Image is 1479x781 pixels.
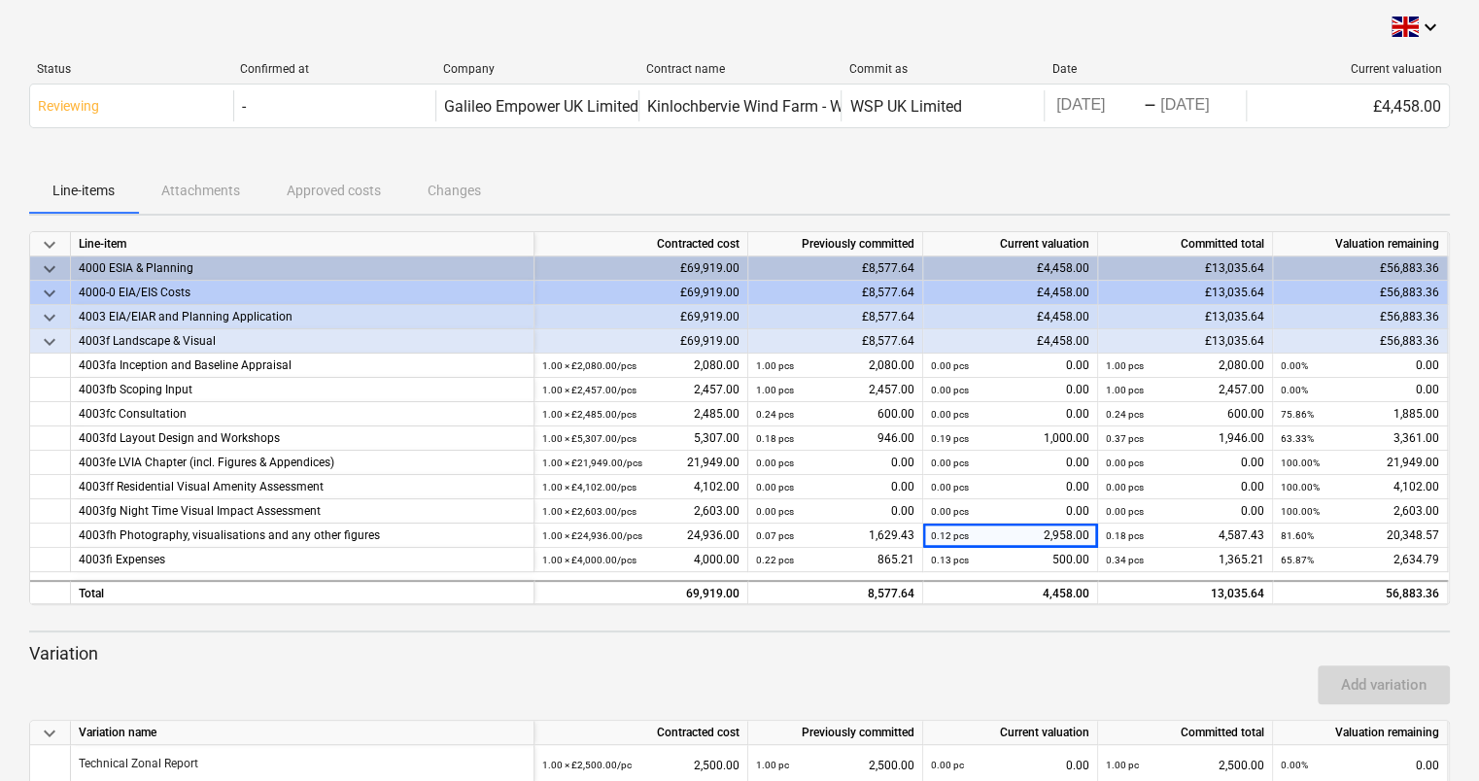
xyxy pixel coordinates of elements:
small: 100.00% [1281,458,1320,468]
div: 20,348.57 [1281,524,1439,548]
span: keyboard_arrow_down [38,330,61,354]
div: 0.00 [931,354,1089,378]
div: Company [443,62,631,76]
div: 0.00 [1106,499,1264,524]
div: 2,457.00 [542,378,739,402]
small: 0.00 pcs [1106,482,1144,492]
small: 63.33% [1281,433,1314,444]
div: 4003 EIA/EIAR and Planning Application [79,305,526,329]
small: 0.00% [1281,385,1308,395]
small: 1.00 pc [1106,760,1139,770]
small: 1.00 pcs [756,385,794,395]
div: £4,458.00 [1246,90,1449,121]
div: £69,919.00 [534,281,748,305]
small: 81.60% [1281,530,1314,541]
div: 865.21 [756,548,914,572]
div: 4003fa Inception and Baseline Appraisal [79,354,526,378]
span: keyboard_arrow_down [38,257,61,281]
div: 2,634.79 [1281,548,1439,572]
div: Committed total [1098,721,1273,745]
small: 1.00 pcs [756,360,794,371]
div: 0.00 [1106,475,1264,499]
div: WSP UK Limited [849,97,961,116]
div: £69,919.00 [534,256,748,281]
div: 0.00 [931,475,1089,499]
div: 21,949.00 [1281,451,1439,475]
small: 0.13 pcs [931,555,969,565]
div: Contracted cost [534,232,748,256]
div: 4003fb Scoping Input [79,378,526,402]
div: 4003fd Layout Design and Workshops [79,426,526,451]
small: 1.00 × £2,080.00 / pcs [542,360,636,371]
div: 0.00 [931,402,1089,426]
div: 0.00 [756,499,914,524]
small: 0.00 pc [931,760,964,770]
div: 1,885.00 [1281,402,1439,426]
div: Current valuation [1255,62,1442,76]
div: 69,919.00 [542,582,739,606]
small: 0.00 pcs [931,482,969,492]
div: 4,458.00 [931,582,1089,606]
div: Galileo Empower UK Limited (previously GGE Scotland Limited) [444,97,877,116]
div: 4,102.00 [1281,475,1439,499]
small: 0.22 pcs [756,555,794,565]
p: Line-items [52,181,115,201]
small: 1.00 pcs [1106,360,1144,371]
div: - [1144,100,1156,112]
div: £8,577.64 [748,329,923,354]
div: 0.00 [931,499,1089,524]
input: Start Date [1052,92,1144,119]
small: 0.00% [1281,760,1308,770]
small: 1.00 × £21,949.00 / pcs [542,458,642,468]
small: 1.00 × £24,936.00 / pcs [542,530,642,541]
span: keyboard_arrow_down [38,282,61,305]
small: 1.00 × £2,603.00 / pcs [542,506,636,517]
div: 1,000.00 [931,426,1089,451]
div: Valuation remaining [1273,721,1448,745]
small: 1.00 × £2,457.00 / pcs [542,385,636,395]
div: 4003fi Expenses [79,548,526,572]
small: 1.00 × £4,102.00 / pcs [542,482,636,492]
div: 0.00 [931,451,1089,475]
small: 0.00 pcs [756,458,794,468]
input: End Date [1156,92,1248,119]
div: - [242,97,246,116]
small: 0.00 pcs [931,409,969,420]
div: 2,603.00 [1281,499,1439,524]
div: 4003fc Consultation [79,402,526,426]
div: £56,883.36 [1273,305,1448,329]
small: 0.00 pcs [1106,458,1144,468]
small: 1.00 × £4,000.00 / pcs [542,555,636,565]
div: Previously committed [748,721,923,745]
div: £4,458.00 [923,281,1098,305]
div: 2,080.00 [542,354,739,378]
small: 1.00 pc [756,760,789,770]
div: 0.00 [1106,451,1264,475]
div: £4,458.00 [923,256,1098,281]
div: 600.00 [1106,402,1264,426]
div: Confirmed at [240,62,428,76]
div: £69,919.00 [534,305,748,329]
div: 0.00 [1281,354,1439,378]
div: 4000 ESIA & Planning [79,256,526,281]
div: 2,603.00 [542,499,739,524]
div: 4003fh Photography, visualisations and any other figures [79,524,526,548]
div: £4,458.00 [923,329,1098,354]
p: Variation [29,642,1450,665]
div: 2,958.00 [931,524,1089,548]
div: £13,035.64 [1098,305,1273,329]
div: Committed total [1098,232,1273,256]
div: £13,035.64 [1098,281,1273,305]
div: £69,919.00 [534,329,748,354]
div: 4003fg Night Time Visual Impact Assessment [79,499,526,524]
div: 4003f Landscape & Visual [79,329,526,354]
div: 4003ff Residential Visual Amenity Assessment [79,475,526,499]
div: Valuation remaining [1273,232,1448,256]
div: 2,485.00 [542,402,739,426]
div: 4,587.43 [1106,524,1264,548]
small: 0.12 pcs [931,530,969,541]
small: 0.19 pcs [931,433,969,444]
div: Commit as [848,62,1036,76]
small: 0.00 pcs [931,385,969,395]
span: keyboard_arrow_down [38,233,61,256]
